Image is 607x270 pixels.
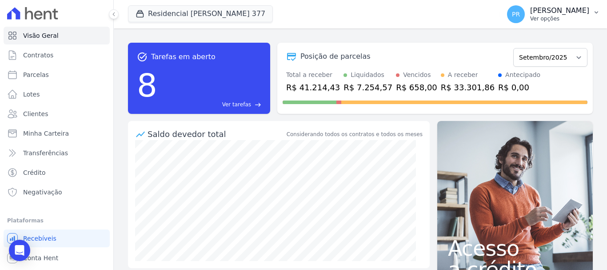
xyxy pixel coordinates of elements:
[530,15,589,22] p: Ver opções
[4,66,110,84] a: Parcelas
[23,31,59,40] span: Visão Geral
[286,70,340,80] div: Total a receber
[23,129,69,138] span: Minha Carteira
[4,230,110,247] a: Recebíveis
[343,81,392,93] div: R$ 7.254,57
[4,249,110,267] a: Conta Hent
[23,234,56,243] span: Recebíveis
[23,109,48,118] span: Clientes
[441,81,495,93] div: R$ 33.301,86
[287,130,423,138] div: Considerando todos os contratos e todos os meses
[23,168,46,177] span: Crédito
[23,90,40,99] span: Lotes
[505,70,540,80] div: Antecipado
[137,62,157,109] div: 8
[23,254,58,262] span: Conta Hent
[137,52,148,62] span: task_alt
[222,101,251,109] span: Ver tarefas
[4,183,110,201] a: Negativação
[9,240,30,261] div: Open Intercom Messenger
[448,238,582,259] span: Acesso
[512,11,520,17] span: PR
[148,128,285,140] div: Saldo devedor total
[4,144,110,162] a: Transferências
[351,70,384,80] div: Liquidados
[23,51,53,60] span: Contratos
[4,46,110,64] a: Contratos
[128,5,273,22] button: Residencial [PERSON_NAME] 377
[286,81,340,93] div: R$ 41.214,43
[500,2,607,27] button: PR [PERSON_NAME] Ver opções
[498,81,540,93] div: R$ 0,00
[4,85,110,103] a: Lotes
[23,188,62,197] span: Negativação
[161,101,261,109] a: Ver tarefas east
[255,101,261,108] span: east
[396,81,437,93] div: R$ 658,00
[403,70,431,80] div: Vencidos
[7,215,106,226] div: Plataformas
[4,164,110,181] a: Crédito
[4,105,110,123] a: Clientes
[23,149,68,157] span: Transferências
[300,51,371,62] div: Posição de parcelas
[530,6,589,15] p: [PERSON_NAME]
[23,70,49,79] span: Parcelas
[4,27,110,44] a: Visão Geral
[448,70,478,80] div: A receber
[151,52,216,62] span: Tarefas em aberto
[4,125,110,142] a: Minha Carteira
